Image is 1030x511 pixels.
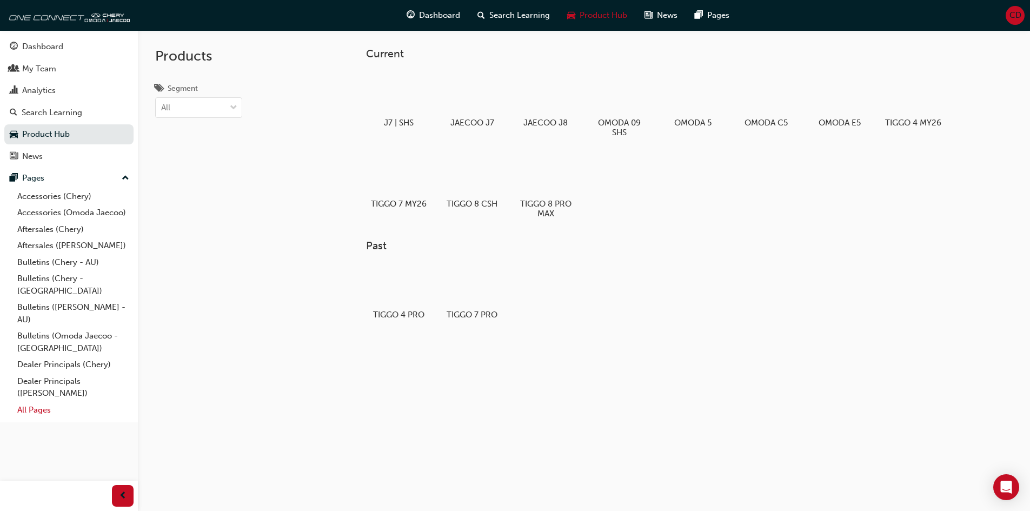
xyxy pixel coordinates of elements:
[366,48,980,60] h3: Current
[370,199,427,209] h5: TIGGO 7 MY26
[469,4,559,26] a: search-iconSearch Learning
[444,118,501,128] h5: JAECOO J7
[370,118,427,128] h5: J7 | SHS
[366,261,431,324] a: TIGGO 4 PRO
[695,9,703,22] span: pages-icon
[22,107,82,119] div: Search Learning
[155,48,242,65] h2: Products
[366,240,980,252] h3: Past
[1006,6,1025,25] button: CD
[4,35,134,168] button: DashboardMy TeamAnalyticsSearch LearningProduct HubNews
[22,172,44,184] div: Pages
[489,9,550,22] span: Search Learning
[370,310,427,320] h5: TIGGO 4 PRO
[230,101,237,115] span: down-icon
[587,69,652,141] a: OMODA 09 SHS
[13,204,134,221] a: Accessories (Omoda Jaecoo)
[657,9,677,22] span: News
[993,474,1019,500] div: Open Intercom Messenger
[13,356,134,373] a: Dealer Principals (Chery)
[13,221,134,238] a: Aftersales (Chery)
[686,4,738,26] a: pages-iconPages
[440,261,504,324] a: TIGGO 7 PRO
[4,168,134,188] button: Pages
[664,118,721,128] h5: OMODA 5
[13,402,134,419] a: All Pages
[738,118,795,128] h5: OMODA C5
[155,84,163,94] span: tags-icon
[398,4,469,26] a: guage-iconDashboard
[591,118,648,137] h5: OMODA 09 SHS
[881,69,946,131] a: TIGGO 4 MY26
[10,86,18,96] span: chart-icon
[4,81,134,101] a: Analytics
[4,124,134,144] a: Product Hub
[366,150,431,213] a: TIGGO 7 MY26
[10,152,18,162] span: news-icon
[10,42,18,52] span: guage-icon
[13,237,134,254] a: Aftersales ([PERSON_NAME])
[660,69,725,131] a: OMODA 5
[13,373,134,402] a: Dealer Principals ([PERSON_NAME])
[122,171,129,185] span: up-icon
[517,118,574,128] h5: JAECOO J8
[444,310,501,320] h5: TIGGO 7 PRO
[22,84,56,97] div: Analytics
[440,150,504,213] a: TIGGO 8 CSH
[477,9,485,22] span: search-icon
[559,4,636,26] a: car-iconProduct Hub
[4,147,134,167] a: News
[812,118,868,128] h5: OMODA E5
[419,9,460,22] span: Dashboard
[440,69,504,131] a: JAECOO J7
[168,83,198,94] div: Segment
[734,69,799,131] a: OMODA C5
[580,9,627,22] span: Product Hub
[22,41,63,53] div: Dashboard
[10,174,18,183] span: pages-icon
[13,188,134,205] a: Accessories (Chery)
[513,69,578,131] a: JAECOO J8
[644,9,653,22] span: news-icon
[807,69,872,131] a: OMODA E5
[13,270,134,299] a: Bulletins (Chery - [GEOGRAPHIC_DATA])
[22,63,56,75] div: My Team
[13,299,134,328] a: Bulletins ([PERSON_NAME] - AU)
[513,150,578,222] a: TIGGO 8 PRO MAX
[22,150,43,163] div: News
[10,64,18,74] span: people-icon
[517,199,574,218] h5: TIGGO 8 PRO MAX
[13,254,134,271] a: Bulletins (Chery - AU)
[10,130,18,140] span: car-icon
[707,9,729,22] span: Pages
[885,118,942,128] h5: TIGGO 4 MY26
[4,103,134,123] a: Search Learning
[10,108,17,118] span: search-icon
[366,69,431,131] a: J7 | SHS
[13,328,134,356] a: Bulletins (Omoda Jaecoo - [GEOGRAPHIC_DATA])
[1009,9,1021,22] span: CD
[4,59,134,79] a: My Team
[407,9,415,22] span: guage-icon
[636,4,686,26] a: news-iconNews
[161,102,170,114] div: All
[5,4,130,26] img: oneconnect
[567,9,575,22] span: car-icon
[119,489,127,503] span: prev-icon
[444,199,501,209] h5: TIGGO 8 CSH
[4,37,134,57] a: Dashboard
